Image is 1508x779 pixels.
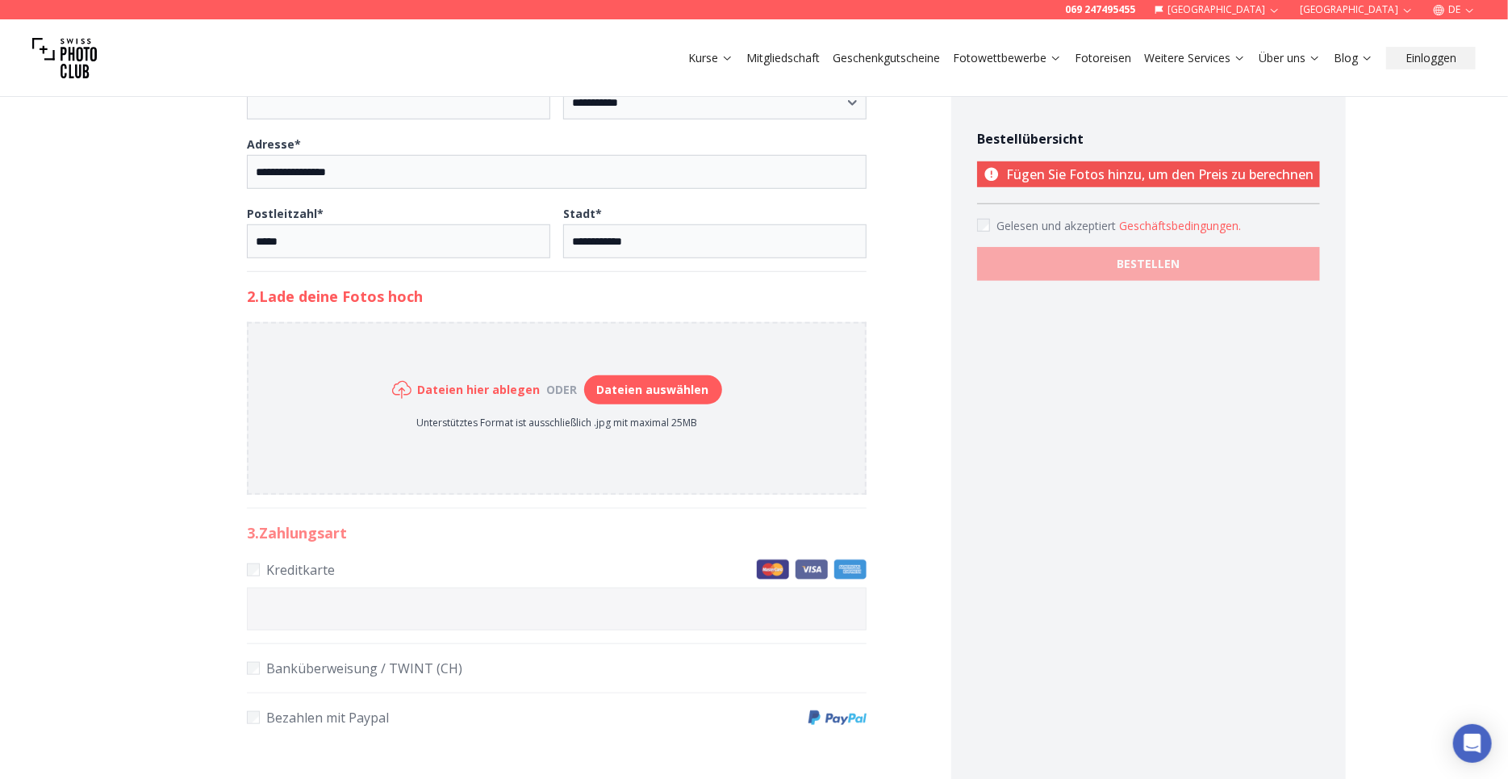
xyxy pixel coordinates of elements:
button: Fotoreisen [1068,47,1138,69]
b: BESTELLEN [1117,256,1180,272]
a: Geschenkgutscheine [833,50,940,66]
div: Open Intercom Messenger [1453,724,1492,763]
button: Fotowettbewerbe [946,47,1068,69]
button: BESTELLEN [977,247,1320,281]
input: Adresse* [247,155,867,189]
button: Blog [1327,47,1380,69]
button: Geschenkgutscheine [826,47,946,69]
button: Accept termsGelesen und akzeptiert [1119,218,1241,234]
button: Mitgliedschaft [740,47,826,69]
input: Firma [247,86,550,119]
input: Accept terms [977,219,990,232]
button: Über uns [1252,47,1327,69]
div: oder [541,382,584,398]
select: Land* [563,86,867,119]
a: Über uns [1259,50,1321,66]
b: Stadt * [563,206,602,221]
b: Adresse * [247,136,301,152]
input: Stadt* [563,224,867,258]
h2: 2. Lade deine Fotos hoch [247,285,867,308]
p: Unterstütztes Format ist ausschließlich .jpg mit maximal 25MB [392,417,722,429]
button: Einloggen [1386,47,1476,69]
a: Kurse [688,50,733,66]
a: Fotoreisen [1075,50,1131,66]
button: Weitere Services [1138,47,1252,69]
a: Weitere Services [1144,50,1246,66]
a: Blog [1334,50,1373,66]
h4: Bestellübersicht [977,129,1320,149]
img: Swiss photo club [32,26,97,90]
span: Gelesen und akzeptiert [996,218,1119,233]
p: Fügen Sie Fotos hinzu, um den Preis zu berechnen [977,161,1320,187]
h6: Dateien hier ablegen [418,382,541,398]
a: Fotowettbewerbe [953,50,1062,66]
button: Kurse [682,47,740,69]
a: Mitgliedschaft [746,50,820,66]
b: Postleitzahl * [247,206,324,221]
a: 069 247495455 [1065,3,1135,16]
input: Postleitzahl* [247,224,550,258]
button: Dateien auswählen [584,375,722,404]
